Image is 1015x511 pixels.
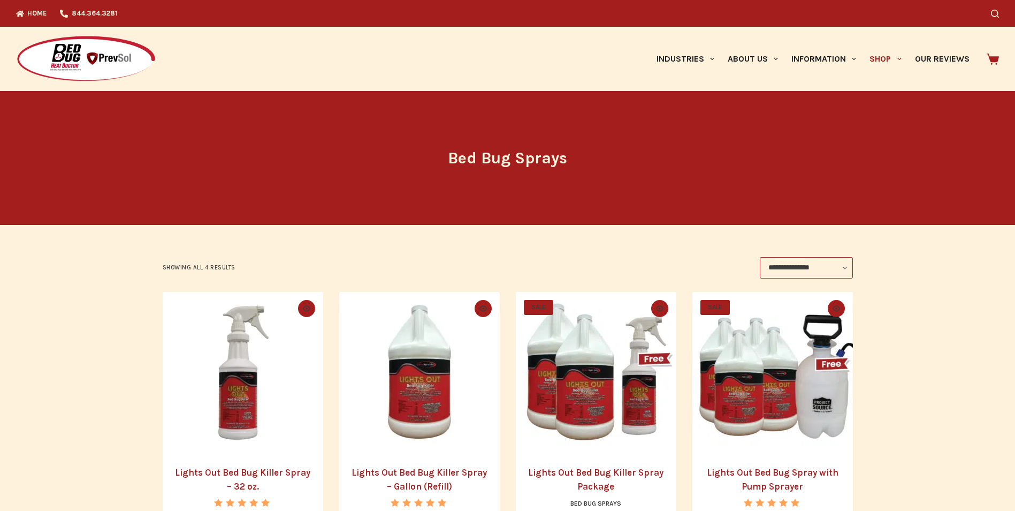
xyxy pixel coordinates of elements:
[298,300,315,317] button: Quick view toggle
[214,499,271,507] div: Rated 5.00 out of 5
[863,27,908,91] a: Shop
[908,27,976,91] a: Our Reviews
[991,10,999,18] button: Search
[524,300,553,315] span: SALE
[744,499,801,507] div: Rated 5.00 out of 5
[651,300,668,317] button: Quick view toggle
[570,500,621,507] a: Bed Bug Sprays
[175,467,310,492] a: Lights Out Bed Bug Killer Spray – 32 oz.
[391,499,448,507] div: Rated 5.00 out of 5
[785,27,863,91] a: Information
[692,292,853,453] a: Lights Out Bed Bug Spray with Pump Sprayer
[163,292,323,453] img: Lights Out Bed Bug Killer Spray - 32 oz.
[516,292,676,453] a: Lights Out Bed Bug Killer Spray Package
[339,292,500,453] img: Lights Out Bed Bug Killer Spray - Gallon (Refill)
[700,300,730,315] span: SALE
[650,27,721,91] a: Industries
[16,35,156,83] img: Prevsol/Bed Bug Heat Doctor
[828,300,845,317] button: Quick view toggle
[528,467,663,492] a: Lights Out Bed Bug Killer Spray Package
[163,263,236,273] p: Showing all 4 results
[307,146,708,170] h1: Bed Bug Sprays
[352,467,487,492] a: Lights Out Bed Bug Killer Spray – Gallon (Refill)
[707,467,838,492] a: Lights Out Bed Bug Spray with Pump Sprayer
[339,292,500,453] picture: lights-out-gallon
[650,27,976,91] nav: Primary
[516,292,676,453] img: Lights Out Bed Bug Spray Package with two gallons and one 32 oz
[760,257,853,279] select: Shop order
[475,300,492,317] button: Quick view toggle
[721,27,784,91] a: About Us
[163,292,323,453] picture: lights-out-qt-sprayer
[516,292,676,453] picture: LightsOutPackage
